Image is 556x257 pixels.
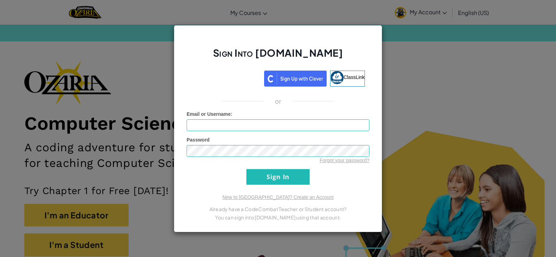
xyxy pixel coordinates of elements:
span: Password [187,137,210,143]
iframe: Sign in with Google Button [188,70,264,85]
span: Email or Username [187,111,231,117]
img: clever_sso_button@2x.png [264,71,327,87]
input: Sign In [246,169,310,185]
span: ClassLink [344,74,365,80]
p: You can sign into [DOMAIN_NAME] using that account. [187,213,369,222]
h2: Sign Into [DOMAIN_NAME] [187,46,369,66]
label: : [187,111,232,118]
p: or [275,97,281,105]
a: Forgot your password? [320,158,369,163]
a: New to [GEOGRAPHIC_DATA]? Create an Account [222,194,334,200]
p: Already have a CodeCombat Teacher or Student account? [187,205,369,213]
img: classlink-logo-small.png [330,71,344,84]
